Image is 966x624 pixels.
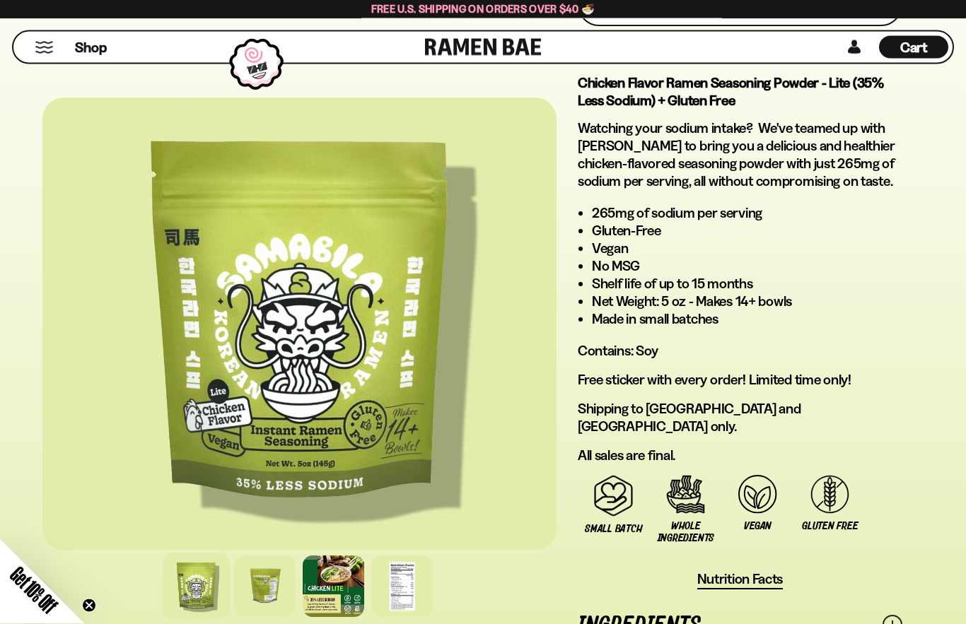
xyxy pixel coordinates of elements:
[578,120,902,191] p: Watching your sodium intake? We've teamed up with [PERSON_NAME] to bring you a delicious and heal...
[636,343,658,360] span: Soy
[592,311,902,329] li: Made in small batches
[744,521,772,533] span: Vegan
[657,521,715,545] span: Whole Ingredients
[592,223,902,240] li: Gluten-Free
[697,571,784,589] span: Nutrition Facts
[578,343,658,360] span: Contains:
[592,205,902,223] li: 265mg of sodium per serving
[592,258,902,276] li: No MSG
[35,42,54,54] button: Mobile Menu Trigger
[75,36,107,59] a: Shop
[592,293,902,311] li: Net Weight: 5 oz - Makes 14+ bowls
[592,276,902,293] li: Shelf life of up to 15 months
[6,563,62,618] span: Get 10% Off
[697,571,784,590] button: Nutrition Facts
[75,38,107,57] span: Shop
[578,447,902,465] p: All sales are final.
[879,32,948,63] a: Cart
[578,372,851,389] span: Free sticker with every order! Limited time only!
[371,2,595,16] span: Free U.S. Shipping on Orders over $40 🍜
[592,240,902,258] li: Vegan
[578,401,801,435] span: Shipping to [GEOGRAPHIC_DATA] and [GEOGRAPHIC_DATA] only.
[578,75,884,110] strong: Chicken Flavor Ramen Seasoning Powder - Lite (35% Less Sodium) + Gluten Free
[585,524,642,536] span: Small Batch
[802,521,858,533] span: Gluten Free
[900,39,928,56] span: Cart
[82,599,96,613] button: Close teaser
